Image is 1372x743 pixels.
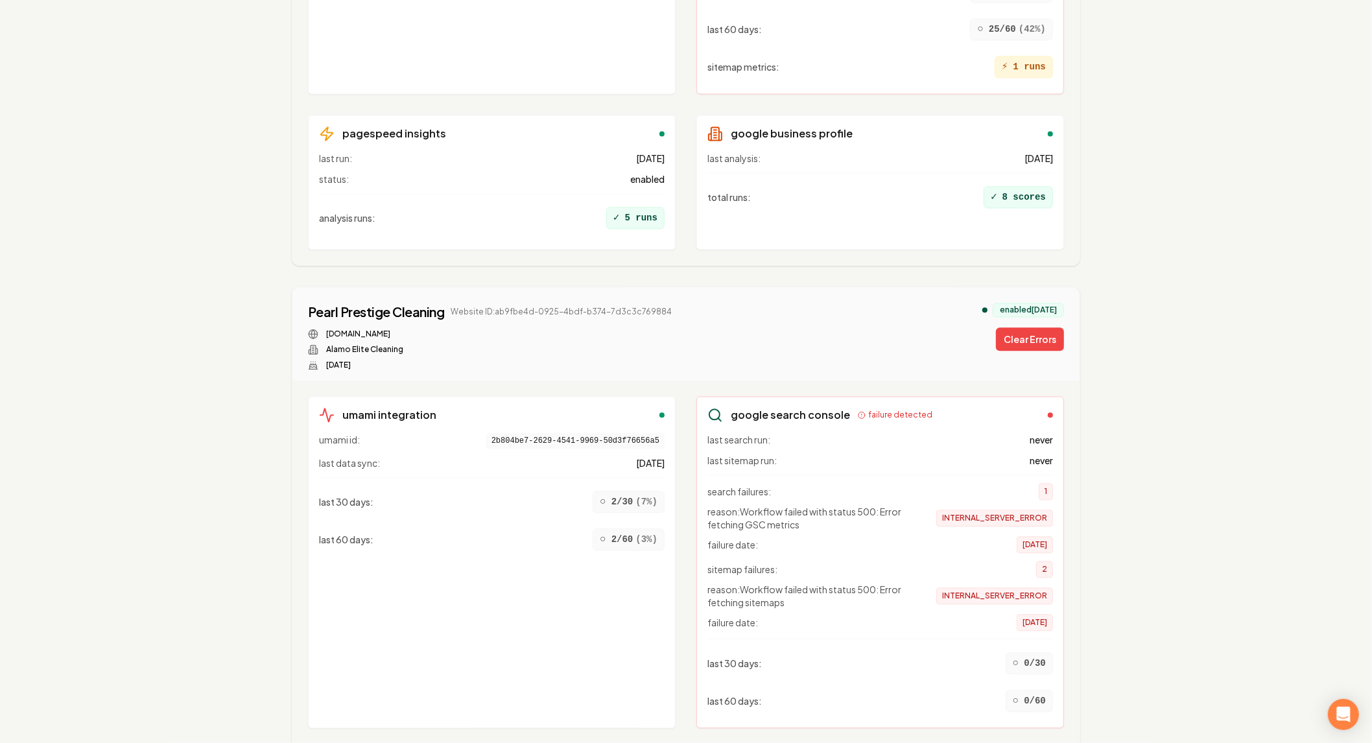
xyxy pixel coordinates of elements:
[993,303,1064,317] div: enabled [DATE]
[707,191,751,204] span: total runs :
[1006,652,1053,674] div: 0/30
[707,616,758,629] span: failure date:
[1013,655,1019,671] span: ○
[659,131,665,136] div: enabled
[707,563,777,576] span: sitemap failures:
[1048,131,1053,136] div: enabled
[1002,59,1008,75] span: ⚡
[996,327,1064,351] button: Clear Errors
[319,495,373,508] span: last 30 days :
[1030,433,1053,446] span: never
[707,505,915,531] span: reason: Workflow failed with status 500: Error fetching GSC metrics
[977,21,984,37] span: ○
[707,538,758,551] span: failure date:
[593,491,665,513] div: 2/30
[1039,483,1053,500] span: 1
[1048,412,1053,418] div: failed
[707,433,770,446] span: last search run:
[707,657,762,670] span: last 30 days :
[707,23,762,36] span: last 60 days :
[659,412,665,418] div: enabled
[707,454,777,467] span: last sitemap run:
[613,210,620,226] span: ✓
[319,533,373,546] span: last 60 days :
[606,207,665,229] div: 5 runs
[1030,454,1053,467] span: never
[995,56,1053,78] div: 1 runs
[707,583,915,609] span: reason: Workflow failed with status 500: Error fetching sitemaps
[319,433,360,449] span: umami id:
[636,152,665,165] span: [DATE]
[635,495,657,508] span: ( 7 %)
[982,307,988,313] div: analytics enabled
[1019,23,1046,36] span: ( 42 %)
[308,303,445,321] a: Pearl Prestige Cleaning
[636,456,665,469] span: [DATE]
[868,410,932,420] span: failure detected
[731,126,853,141] h3: google business profile
[342,126,446,141] h3: pagespeed insights
[600,494,606,510] span: ○
[1017,614,1053,631] span: [DATE]
[1024,152,1053,165] span: [DATE]
[970,18,1053,40] div: 25/60
[319,456,380,469] span: last data sync:
[936,510,1053,526] span: INTERNAL_SERVER_ERROR
[635,533,657,546] span: ( 3 %)
[486,433,665,449] span: 2b804be7-2629-4541-9969-50d3f76656a5
[630,172,665,185] span: enabled
[319,172,349,185] span: status:
[1036,561,1053,578] span: 2
[326,329,390,339] a: [DOMAIN_NAME]
[731,407,850,423] h3: google search console
[342,407,436,423] h3: umami integration
[984,186,1053,208] div: 8 scores
[936,587,1053,604] span: INTERNAL_SERVER_ERROR
[600,532,606,547] span: ○
[319,152,352,165] span: last run:
[707,152,761,165] span: last analysis:
[991,189,997,205] span: ✓
[1013,693,1019,709] span: ○
[1017,536,1053,553] span: [DATE]
[451,307,672,317] span: Website ID: ab9fbe4d-0925-4bdf-b374-7d3c3c769884
[319,211,375,224] span: analysis runs :
[707,485,771,498] span: search failures:
[1328,699,1359,730] div: Open Intercom Messenger
[308,329,672,339] div: Website
[707,60,779,73] span: sitemap metrics :
[1006,690,1053,712] div: 0/60
[707,694,762,707] span: last 60 days :
[593,528,665,550] div: 2/60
